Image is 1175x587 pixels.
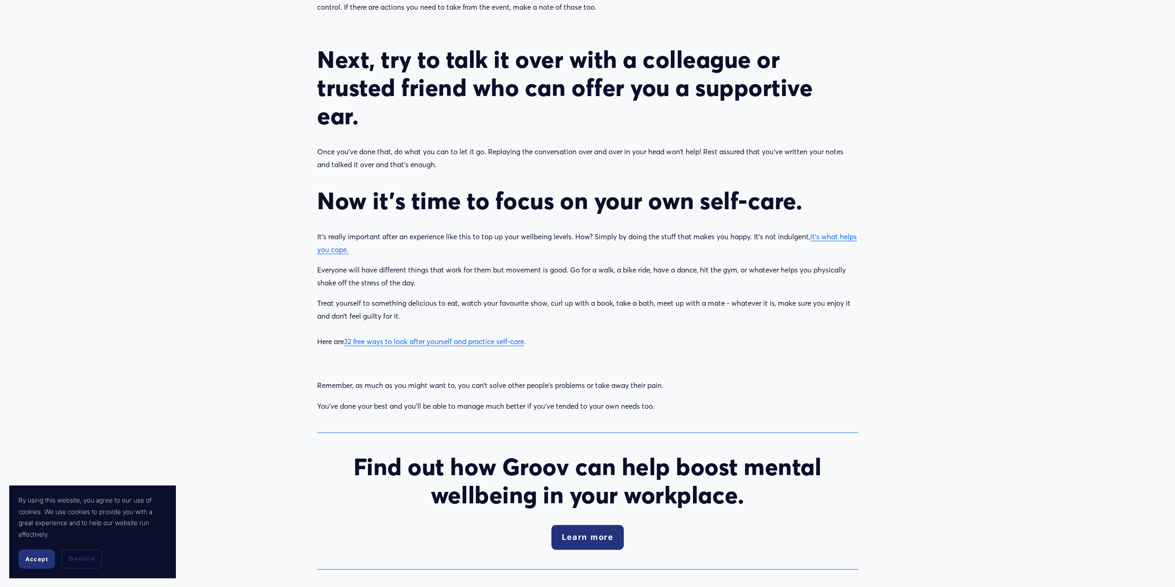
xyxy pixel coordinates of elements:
button: Accept [18,549,55,569]
p: Everyone will have different things that work for them but movement is good. Go for a walk, a bik... [317,264,858,289]
p: Treat yourself to something delicious to eat, watch your favourite show, curl up with a book, tak... [317,297,858,348]
p: Remember, as much as you might want to, you can’t solve other people’s problems or take away thei... [317,379,858,392]
button: Decline [61,549,102,569]
p: You’ve done your best and you’ll be able to manage much better if you’ve tended to your own needs... [317,400,858,413]
span: Decline [69,555,95,563]
p: By using this website, you agree to our use of cookies. We use cookies to provide you with a grea... [18,495,166,540]
p: It’s really important after an experience like this to top up your wellbeing levels. How? Simply ... [317,230,858,256]
h2: Now it’s time to focus on your own self-care. [317,187,858,215]
section: Cookie banner [9,485,175,578]
a: 32 free ways to look after yourself and practice self-care [344,337,524,346]
p: Once you’ve done that, do what you can to let it go. Replaying the conversation over and over in ... [317,145,858,171]
span: Accept [25,556,48,563]
a: it’s what helps you cope. [317,232,857,254]
h2: Find out how Groov can help boost mental wellbeing in your workplace. [317,453,858,509]
a: Learn more [551,525,623,550]
h2: Next, try to talk it over with a colleague or trusted friend who can offer you a supportive ear. [317,45,858,130]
